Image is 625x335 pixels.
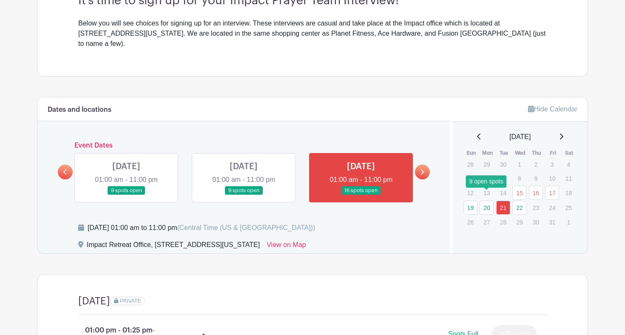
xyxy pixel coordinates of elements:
p: 31 [545,216,559,229]
span: PRIVATE [120,298,141,304]
div: Impact Retreat Office, [STREET_ADDRESS][US_STATE] [87,240,260,253]
th: Sun [463,149,480,157]
p: 23 [529,201,543,214]
p: 11 [562,172,576,185]
p: 29 [512,216,526,229]
a: 16 [529,186,543,200]
p: 3 [545,158,559,171]
p: 6 [480,172,494,185]
p: 12 [463,186,477,199]
p: 24 [545,201,559,214]
p: 30 [496,158,510,171]
th: Mon [479,149,496,157]
p: 4 [562,158,576,171]
p: 13 [480,186,494,199]
a: Hide Calendar [528,105,577,113]
p: 18 [562,186,576,199]
p: 8 [512,172,526,185]
p: 7 [496,172,510,185]
a: 19 [463,201,477,215]
h4: [DATE] [78,295,110,307]
p: 28 [463,158,477,171]
p: 27 [480,216,494,229]
p: 10 [545,172,559,185]
p: 5 [463,172,477,185]
th: Fri [545,149,561,157]
h6: Event Dates [73,142,415,150]
th: Tue [496,149,512,157]
th: Thu [528,149,545,157]
p: 1 [512,158,526,171]
p: 14 [496,186,510,199]
p: 1 [562,216,576,229]
th: Wed [512,149,528,157]
span: (Central Time (US & [GEOGRAPHIC_DATA])) [177,224,315,231]
p: 9 [529,172,543,185]
p: 25 [562,201,576,214]
p: 28 [496,216,510,229]
span: [DATE] [509,132,531,142]
a: View on Map [267,240,306,253]
a: 22 [512,201,526,215]
a: 20 [480,201,494,215]
div: Below you will see choices for signing up for an interview. These interviews are casual and take ... [78,18,547,49]
div: 9 open spots [466,175,507,187]
a: 17 [545,186,559,200]
a: 21 [496,201,510,215]
a: 15 [512,186,526,200]
p: 2 [529,158,543,171]
p: 26 [463,216,477,229]
th: Sat [561,149,578,157]
p: 29 [480,158,494,171]
h6: Dates and locations [48,106,111,114]
div: [DATE] 01:00 am to 11:00 pm [88,223,315,233]
p: 30 [529,216,543,229]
